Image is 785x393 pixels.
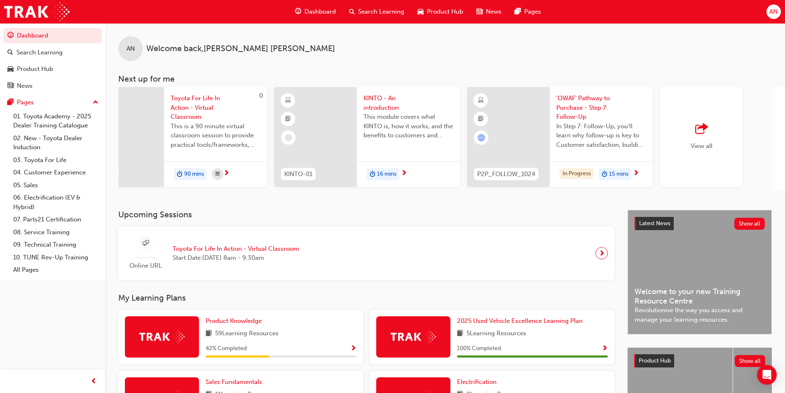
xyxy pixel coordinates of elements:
span: Product Knowledge [206,317,262,325]
a: 2025 Used Vehicle Excellence Learning Plan [457,316,586,326]
a: 03. Toyota For Life [10,154,102,167]
span: Pages [524,7,541,16]
div: Search Learning [16,48,63,57]
span: KINTO - An introduction [363,94,453,112]
a: search-iconSearch Learning [342,3,411,20]
span: Product Hub [639,357,671,364]
span: Electrification [457,378,497,386]
span: 2025 Used Vehicle Excellence Learning Plan [457,317,583,325]
span: Latest News [639,220,670,227]
span: 42 % Completed [206,344,247,353]
span: duration-icon [370,169,375,180]
span: 59 Learning Resources [215,329,279,339]
a: car-iconProduct Hub [411,3,470,20]
button: Pages [3,95,102,110]
span: learningResourceType_ELEARNING-icon [478,95,484,106]
span: duration-icon [177,169,183,180]
span: 100 % Completed [457,344,501,353]
span: book-icon [457,329,463,339]
a: pages-iconPages [508,3,548,20]
span: 0 [259,92,263,99]
span: guage-icon [295,7,301,17]
span: pages-icon [515,7,521,17]
a: P2P_FOLLOW_1024'OWAF' Pathway to Purchase - Step 7: Follow-UpIn Step 7: Follow-Up, you'll learn w... [467,87,653,187]
span: search-icon [7,49,13,56]
a: Online URLToyota For Life In Action - Virtual ClassroomStart Date:[DATE] 8am - 9:30am [125,233,608,274]
a: 07. Parts21 Certification [10,213,102,226]
span: book-icon [206,329,212,339]
span: AN [127,44,135,54]
button: AN [766,5,781,19]
span: Dashboard [305,7,336,16]
span: Toyota For Life In Action - Virtual Classroom [173,244,299,254]
span: news-icon [7,82,14,90]
a: Trak [4,2,70,21]
span: news-icon [476,7,483,17]
a: 10. TUNE Rev-Up Training [10,251,102,264]
span: 16 mins [377,169,396,179]
span: next-icon [401,170,407,177]
a: 04. Customer Experience [10,166,102,179]
a: Latest NewsShow allWelcome to your new Training Resource CentreRevolutionise the way you access a... [628,210,772,334]
span: In Step 7: Follow-Up, you'll learn why follow-up is key to Customer satisfaction, building trust,... [556,122,646,150]
a: Search Learning [3,45,102,60]
div: Open Intercom Messenger [757,365,777,385]
a: 08. Service Training [10,226,102,239]
span: Search Learning [358,7,404,16]
span: car-icon [417,7,424,17]
button: Show all [735,355,766,367]
span: guage-icon [7,32,14,40]
a: 0Toyota For Life In Action - Virtual ClassroomThis is a 90 minute virtual classroom session to pr... [82,87,267,187]
span: learningRecordVerb_NONE-icon [285,134,292,141]
button: DashboardSearch LearningProduct HubNews [3,26,102,95]
button: Show Progress [350,344,356,354]
span: Toyota For Life In Action - Virtual Classroom [171,94,260,122]
span: Sales Fundamentals [206,378,262,386]
a: Dashboard [3,28,102,43]
a: guage-iconDashboard [288,3,342,20]
span: KINTO-01 [284,169,312,179]
a: All Pages [10,264,102,276]
span: up-icon [93,97,98,108]
span: View all [691,142,712,150]
span: Show Progress [602,345,608,353]
span: prev-icon [91,377,97,387]
span: booktick-icon [285,114,291,125]
a: Electrification [457,377,500,387]
div: In Progress [560,168,594,179]
span: Start Date: [DATE] 8am - 9:30am [173,253,299,263]
h3: Upcoming Sessions [118,210,614,219]
img: Trak [139,330,185,343]
span: News [486,7,501,16]
span: duration-icon [602,169,607,180]
h3: Next up for me [105,74,785,84]
a: 06. Electrification (EV & Hybrid) [10,191,102,213]
span: Welcome back , [PERSON_NAME] [PERSON_NAME] [146,44,335,54]
span: next-icon [599,247,605,259]
a: 02. New - Toyota Dealer Induction [10,132,102,154]
a: Product Knowledge [206,316,265,326]
img: Trak [391,330,436,343]
span: next-icon [223,170,230,177]
span: calendar-icon [216,169,220,179]
div: Pages [17,98,34,107]
button: Show Progress [602,344,608,354]
a: KINTO-01KINTO - An introductionThis module covers what KINTO is, how it works, and the benefits t... [274,87,460,187]
span: Show Progress [350,345,356,353]
span: learningRecordVerb_ATTEMPT-icon [478,134,485,141]
span: outbound-icon [695,123,708,135]
a: 09. Technical Training [10,238,102,251]
span: pages-icon [7,99,14,106]
span: 'OWAF' Pathway to Purchase - Step 7: Follow-Up [556,94,646,122]
h3: My Learning Plans [118,293,614,303]
span: AN [769,7,778,16]
a: Product Hub [3,61,102,77]
a: 01. Toyota Academy - 2025 Dealer Training Catalogue [10,110,102,132]
span: 5 Learning Resources [466,329,526,339]
a: Sales Fundamentals [206,377,265,387]
span: booktick-icon [478,114,484,125]
span: 15 mins [609,169,628,179]
span: next-icon [633,170,639,177]
span: Product Hub [427,7,463,16]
